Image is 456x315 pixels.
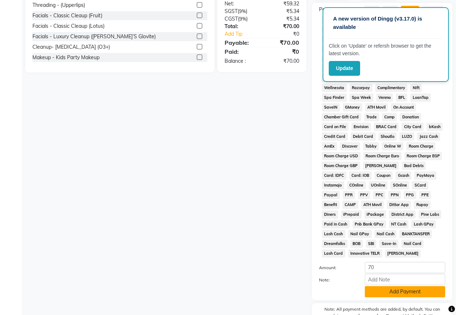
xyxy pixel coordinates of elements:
[419,210,441,219] span: Pine Labs
[402,123,424,131] span: City Card
[426,123,443,131] span: bKash
[219,57,262,65] div: Balance :
[32,1,85,9] div: Threading - (Upperlips)
[322,220,350,228] span: Paid in Cash
[322,201,340,209] span: Benefit
[322,152,360,160] span: Room Charge USD
[340,142,360,150] span: Discover
[389,220,409,228] span: NT Cash
[322,162,360,170] span: Room Charge GBP
[391,103,416,111] span: On Account
[319,6,361,13] span: Payment Methods
[375,230,397,238] span: Nail Cash
[322,84,347,92] span: Wellnessta
[32,43,110,51] div: Cleanup- [MEDICAL_DATA] (O3+)
[239,16,246,22] span: 9%
[347,181,366,189] span: COnline
[390,181,409,189] span: SOnline
[322,132,348,141] span: Credit Card
[219,23,262,30] div: Total:
[379,240,398,248] span: Save-In
[262,38,305,47] div: ₹70.00
[348,249,382,258] span: Innovative TELR
[262,47,305,56] div: ₹0
[322,74,362,82] span: Card (Indian Bank)
[419,191,431,199] span: PPE
[373,191,385,199] span: PPC
[404,191,416,199] span: PPG
[375,171,393,180] span: Coupon
[32,12,102,19] div: Facials - Classic Cleaup (Fruit)
[399,132,414,141] span: LUZO
[389,210,416,219] span: District App
[219,15,262,23] div: ( )
[365,286,445,297] button: Add Payment
[32,22,105,30] div: Facials - Classic Cleaup (Lotus)
[417,132,440,141] span: Jazz Cash
[353,220,386,228] span: Pnb Bank GPay
[382,113,397,121] span: Comp
[239,8,246,14] span: 9%
[262,8,305,15] div: ₹5.34
[341,210,362,219] span: iPrepaid
[363,162,399,170] span: [PERSON_NAME]
[411,220,436,228] span: Lash GPay
[388,191,401,199] span: PPN
[322,64,338,73] span: CEdge
[363,152,402,160] span: Room Charge Euro
[32,33,156,40] div: Facials - Luxury Cleanup ([PERSON_NAME]’S Glovite)
[385,249,421,258] span: [PERSON_NAME]
[225,16,238,22] span: CGST
[322,181,344,189] span: Instamojo
[322,103,340,111] span: SaveIN
[422,6,443,14] span: CUSTOM
[410,84,422,92] span: Nift
[333,15,438,31] p: A new version of Dingg (v3.17.0) is available
[350,93,373,102] span: Spa Week
[269,30,305,38] div: ₹0
[414,201,430,209] span: Rupay
[329,61,360,76] button: Update
[374,123,399,131] span: BRAC Card
[322,123,349,131] span: Card on File
[404,152,442,160] span: Room Charge EGP
[342,201,358,209] span: CAMP
[219,8,262,15] div: ( )
[322,35,339,43] span: Family
[410,93,431,102] span: LoanTap
[343,103,362,111] span: GMoney
[364,6,380,14] span: CASH
[375,84,408,92] span: Complimentary
[387,201,411,209] span: Dittor App
[376,93,393,102] span: Venmo
[382,6,398,14] span: CARD
[322,16,337,24] span: GPay
[262,57,305,65] div: ₹70.00
[322,25,346,34] span: BharatPay
[219,47,262,56] div: Paid:
[364,113,379,121] span: Trade
[369,181,388,189] span: UOnline
[322,142,337,150] span: AmEx
[262,23,305,30] div: ₹70.00
[314,277,359,283] label: Note:
[322,210,338,219] span: Diners
[364,210,386,219] span: iPackage
[361,201,384,209] span: ATH Movil
[365,103,388,111] span: ATH Movil
[402,162,426,170] span: Bad Debts
[412,181,428,189] span: SCard
[363,142,379,150] span: Tabby
[358,191,371,199] span: PPV
[322,249,345,258] span: Lash Card
[366,240,377,248] span: SBI
[401,240,424,248] span: Nail Card
[395,171,411,180] span: Gcash
[314,264,359,271] label: Amount:
[350,240,363,248] span: BOB
[322,230,345,238] span: Lash Cash
[414,171,437,180] span: PayMaya
[225,8,238,14] span: SGST
[348,230,372,238] span: Nail GPay
[322,240,347,248] span: Dreamfolks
